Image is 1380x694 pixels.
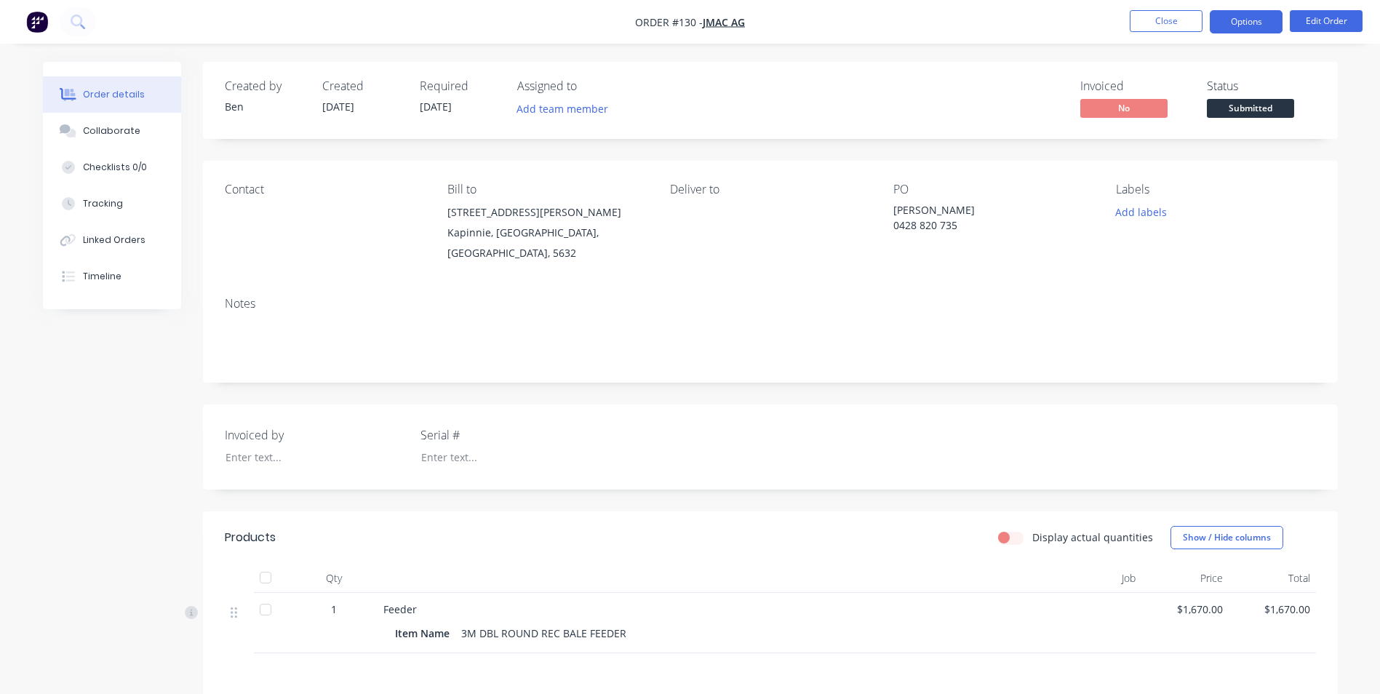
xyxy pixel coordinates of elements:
div: Price [1141,564,1229,593]
div: Total [1229,564,1316,593]
div: Job [1032,564,1141,593]
div: Notes [225,297,1316,311]
div: Assigned to [517,79,663,93]
div: Required [420,79,500,93]
span: Submitted [1207,99,1294,117]
button: Add labels [1108,202,1175,222]
button: Options [1210,10,1283,33]
label: Serial # [420,426,602,444]
div: Ben [225,99,305,114]
span: $1,670.00 [1147,602,1223,617]
div: Checklists 0/0 [83,161,147,174]
img: Factory [26,11,48,33]
button: Add team member [517,99,616,119]
div: [PERSON_NAME] 0428 820 735 [893,202,1075,233]
button: Collaborate [43,113,181,149]
div: Qty [290,564,378,593]
label: Display actual quantities [1032,530,1153,545]
div: Timeline [83,270,121,283]
span: [DATE] [420,100,452,113]
div: [STREET_ADDRESS][PERSON_NAME]Kapinnie, [GEOGRAPHIC_DATA], [GEOGRAPHIC_DATA], 5632 [447,202,647,263]
button: Timeline [43,258,181,295]
a: JMAC AG [703,15,745,29]
button: Order details [43,76,181,113]
div: Order details [83,88,145,101]
div: Invoiced [1080,79,1189,93]
span: $1,670.00 [1235,602,1310,617]
button: Close [1130,10,1202,32]
div: 3M DBL ROUND REC BALE FEEDER [455,623,632,644]
button: Submitted [1207,99,1294,121]
div: Contact [225,183,424,196]
span: Order #130 - [635,15,703,29]
span: [DATE] [322,100,354,113]
button: Add team member [508,99,615,119]
span: No [1080,99,1168,117]
button: Edit Order [1290,10,1363,32]
div: Linked Orders [83,234,145,247]
div: Tracking [83,197,123,210]
div: Item Name [395,623,455,644]
label: Invoiced by [225,426,407,444]
div: Products [225,529,276,546]
div: Collaborate [83,124,140,137]
div: Created [322,79,402,93]
div: Bill to [447,183,647,196]
button: Show / Hide columns [1170,526,1283,549]
div: Created by [225,79,305,93]
div: PO [893,183,1093,196]
span: Feeder [383,602,417,616]
span: 1 [331,602,337,617]
div: Kapinnie, [GEOGRAPHIC_DATA], [GEOGRAPHIC_DATA], 5632 [447,223,647,263]
div: Deliver to [670,183,869,196]
button: Checklists 0/0 [43,149,181,186]
div: Status [1207,79,1316,93]
div: Labels [1116,183,1315,196]
div: [STREET_ADDRESS][PERSON_NAME] [447,202,647,223]
button: Tracking [43,186,181,222]
button: Linked Orders [43,222,181,258]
